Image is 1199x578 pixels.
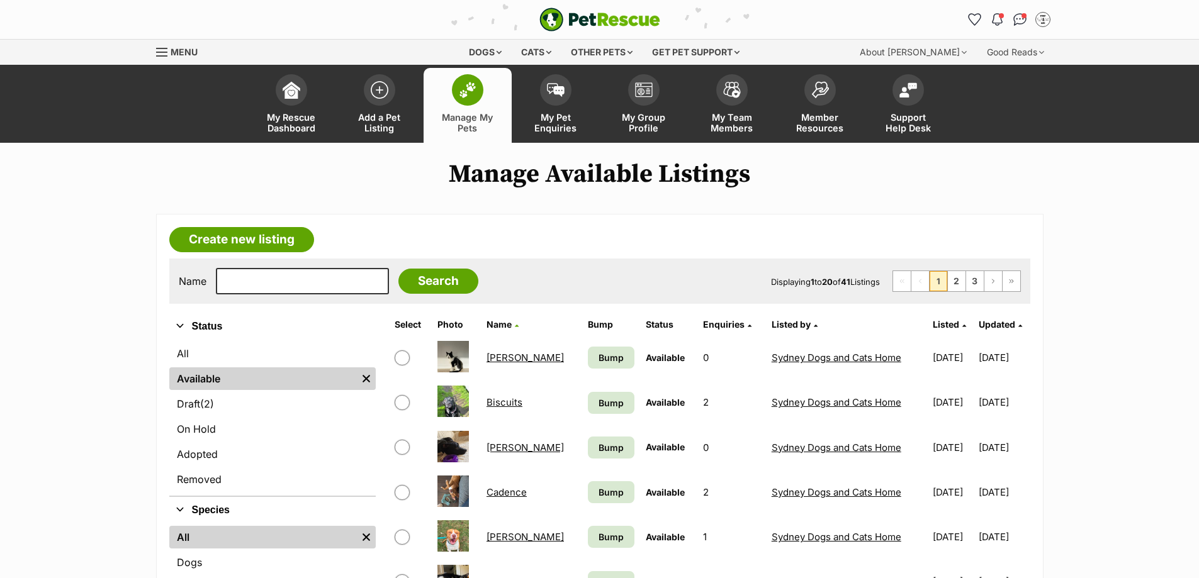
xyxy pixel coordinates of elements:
[841,277,850,287] strong: 41
[892,270,1021,292] nav: Pagination
[527,112,584,133] span: My Pet Enquiries
[966,271,984,291] a: Page 3
[851,40,976,65] div: About [PERSON_NAME]
[698,426,765,469] td: 0
[588,436,634,459] a: Bump
[698,336,765,379] td: 0
[487,319,519,330] a: Name
[600,68,688,143] a: My Group Profile
[169,367,357,390] a: Available
[357,526,376,548] a: Remove filter
[588,392,634,414] a: Bump
[930,271,947,291] span: Page 1
[390,314,431,335] th: Select
[880,112,937,133] span: Support Help Desk
[928,515,977,559] td: [DATE]
[169,526,357,548] a: All
[899,82,917,97] img: help-desk-icon-fdf02630f3aa405de69fd3d07c3f3aa587a6932b1a1747fa1d2bba05be0121f9.svg
[398,269,478,294] input: Search
[698,381,765,424] td: 2
[933,319,966,330] a: Listed
[978,40,1053,65] div: Good Reads
[1037,13,1049,26] img: Sydney Dogs and Cats Home profile pic
[698,515,765,559] td: 1
[263,112,320,133] span: My Rescue Dashboard
[772,396,901,408] a: Sydney Dogs and Cats Home
[822,277,833,287] strong: 20
[646,531,685,542] span: Available
[599,441,624,454] span: Bump
[979,319,1015,330] span: Updated
[928,381,977,424] td: [DATE]
[487,319,512,330] span: Name
[984,271,1002,291] a: Next page
[776,68,864,143] a: Member Resources
[487,396,522,408] a: Biscuits
[643,40,748,65] div: Get pet support
[169,340,376,496] div: Status
[512,40,560,65] div: Cats
[646,352,685,363] span: Available
[169,551,376,574] a: Dogs
[979,381,1028,424] td: [DATE]
[599,486,624,499] span: Bump
[439,112,496,133] span: Manage My Pets
[772,319,811,330] span: Listed by
[979,336,1028,379] td: [DATE]
[688,68,776,143] a: My Team Members
[1033,9,1053,30] button: My account
[965,9,1053,30] ul: Account quick links
[357,367,376,390] a: Remove filter
[547,83,565,97] img: pet-enquiries-icon-7e3ad2cf08bfb03b45e93fb7055b45f3efa6380592205ae92323e6603595dc1f.svg
[928,336,977,379] td: [DATE]
[351,112,408,133] span: Add a Pet Listing
[371,81,388,99] img: add-pet-listing-icon-0afa8454b4691262ce3f59096e99ab1cd57d4a30225e0717b998d2c9b9846f56.svg
[432,314,480,335] th: Photo
[864,68,952,143] a: Support Help Desk
[979,515,1028,559] td: [DATE]
[459,82,476,98] img: manage-my-pets-icon-02211641906a0b7f246fdf0571729dbe1e7629f14944591b6c1af311fb30b64b.svg
[948,271,965,291] a: Page 2
[772,442,901,453] a: Sydney Dogs and Cats Home
[965,9,985,30] a: Favourites
[169,392,376,415] a: Draft
[772,531,901,543] a: Sydney Dogs and Cats Home
[616,112,672,133] span: My Group Profile
[588,347,634,369] a: Bump
[979,426,1028,469] td: [DATE]
[335,68,424,143] a: Add a Pet Listing
[169,342,376,365] a: All
[1010,9,1030,30] a: Conversations
[169,468,376,491] a: Removed
[703,319,751,330] a: Enquiries
[200,396,214,411] span: (2)
[283,81,300,99] img: dashboard-icon-eb2f2d2d3e046f16d808141f083e7271f6b2e854fb5c12c21221c1fb7104beca.svg
[772,319,818,330] a: Listed by
[635,82,653,97] img: group-profile-icon-3fa3cf56718a62981997c0bc7e787c4b2cf8bcc04b72c1350f741eb67cf2f40e.svg
[599,530,624,543] span: Bump
[512,68,600,143] a: My Pet Enquiries
[487,531,564,543] a: [PERSON_NAME]
[588,481,634,503] a: Bump
[1013,13,1027,26] img: chat-41dd97257d64d25036548639549fe6c8038ab92f7586957e7f3b1b290dea8141.svg
[599,351,624,364] span: Bump
[723,82,741,98] img: team-members-icon-5396bd8760b3fe7c0b43da4ab00e1e3bb1a5d9ba89233759b79545d2d3fc5d0d.svg
[988,9,1008,30] button: Notifications
[487,486,527,498] a: Cadence
[171,47,198,57] span: Menu
[247,68,335,143] a: My Rescue Dashboard
[772,352,901,364] a: Sydney Dogs and Cats Home
[169,227,314,252] a: Create new listing
[811,277,814,287] strong: 1
[928,426,977,469] td: [DATE]
[646,442,685,452] span: Available
[169,418,376,440] a: On Hold
[992,13,1002,26] img: notifications-46538b983faf8c2785f20acdc204bb7945ddae34d4c08c2a6579f10ce5e182be.svg
[933,319,959,330] span: Listed
[911,271,929,291] span: Previous page
[169,443,376,465] a: Adopted
[893,271,911,291] span: First page
[698,470,765,514] td: 2
[487,442,564,453] a: [PERSON_NAME]
[179,275,206,287] label: Name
